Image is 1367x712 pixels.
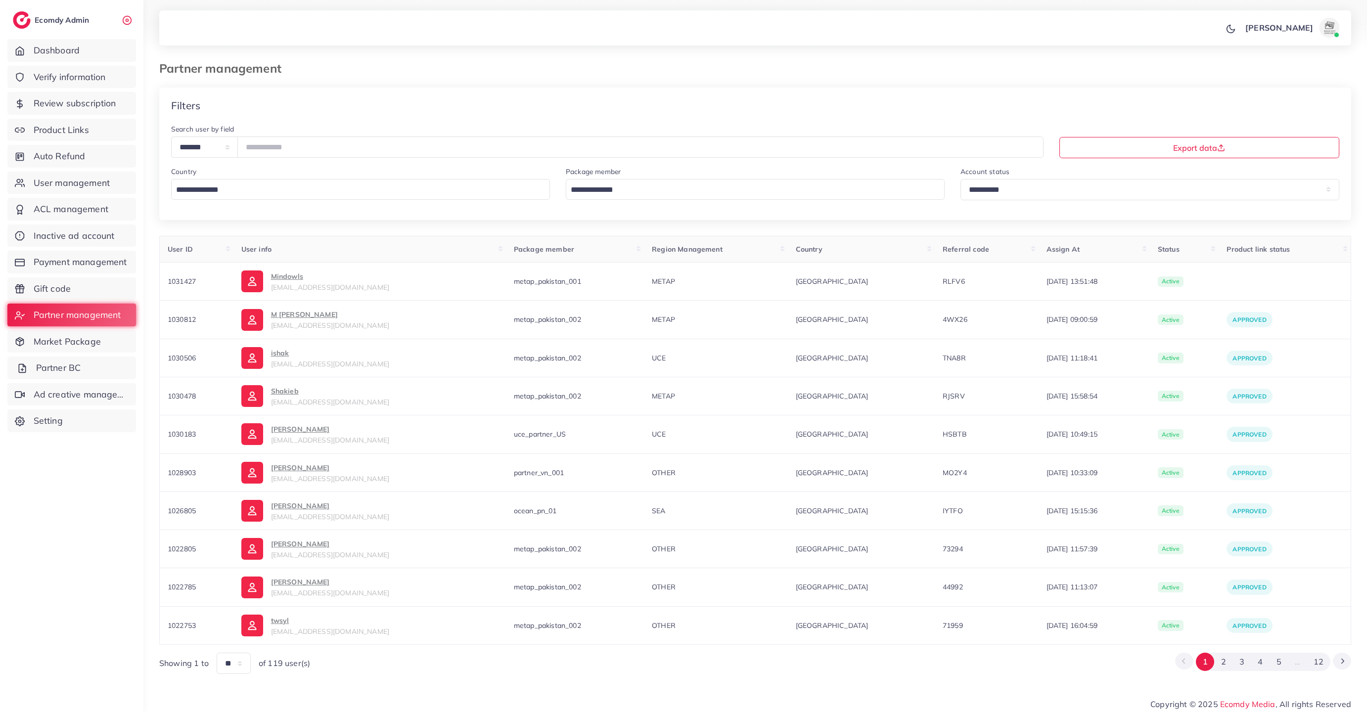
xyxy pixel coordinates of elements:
span: Assign At [1047,245,1080,254]
span: metap_pakistan_002 [514,392,581,400]
span: active [1158,314,1184,325]
img: avatar [1320,18,1339,38]
span: [GEOGRAPHIC_DATA] [796,621,927,630]
span: [DATE] 10:33:09 [1047,468,1142,478]
span: 1022805 [168,544,196,553]
a: Verify information [7,66,136,89]
a: M [PERSON_NAME][EMAIL_ADDRESS][DOMAIN_NAME] [241,309,498,330]
span: Verify information [34,71,106,84]
span: Setting [34,414,63,427]
a: [PERSON_NAME][EMAIL_ADDRESS][DOMAIN_NAME] [241,423,498,445]
img: ic-user-info.36bf1079.svg [241,423,263,445]
a: Shakieb[EMAIL_ADDRESS][DOMAIN_NAME] [241,385,498,407]
span: [GEOGRAPHIC_DATA] [796,314,927,324]
span: [EMAIL_ADDRESS][DOMAIN_NAME] [271,588,389,597]
span: partner_vn_001 [514,468,564,477]
span: [EMAIL_ADDRESS][DOMAIN_NAME] [271,359,389,368]
span: Approved [1232,507,1266,515]
a: Payment management [7,251,136,273]
span: [DATE] 11:18:41 [1047,353,1142,363]
span: Ad creative management [34,388,129,401]
span: UCE [652,430,666,439]
span: [DATE] 15:58:54 [1047,391,1142,401]
span: metap_pakistan_002 [514,621,581,630]
span: active [1158,505,1184,516]
span: 1022785 [168,582,196,591]
button: Go to page 5 [1270,653,1288,671]
span: 1031427 [168,277,196,286]
span: metap_pakistan_001 [514,277,581,286]
a: [PERSON_NAME][EMAIL_ADDRESS][DOMAIN_NAME] [241,462,498,484]
span: Review subscription [34,97,116,110]
span: User info [241,245,272,254]
img: ic-user-info.36bf1079.svg [241,309,263,331]
label: Package member [566,167,621,177]
a: Inactive ad account [7,224,136,247]
span: [DATE] 11:57:39 [1047,544,1142,554]
span: Partner management [34,309,121,321]
label: Country [171,167,196,177]
span: [EMAIL_ADDRESS][DOMAIN_NAME] [271,550,389,559]
a: [PERSON_NAME][EMAIL_ADDRESS][DOMAIN_NAME] [241,576,498,598]
a: logoEcomdy Admin [13,11,91,29]
span: OTHER [652,544,676,553]
span: User ID [168,245,193,254]
button: Go to next page [1333,653,1351,669]
p: Mindowls [271,270,389,282]
span: Approved [1232,431,1266,438]
span: Status [1158,245,1180,254]
span: Showing 1 to [159,658,209,669]
img: ic-user-info.36bf1079.svg [241,270,263,292]
span: 1030812 [168,315,196,324]
span: Product link status [1227,245,1290,254]
a: Ad creative management [7,383,136,406]
span: Approved [1232,316,1266,323]
span: Approved [1232,355,1266,362]
img: ic-user-info.36bf1079.svg [241,462,263,484]
div: Search for option [566,179,945,200]
span: ACL management [34,203,108,216]
p: ishak [271,347,389,359]
p: [PERSON_NAME] [271,500,389,512]
label: Search user by field [171,124,234,134]
span: [EMAIL_ADDRESS][DOMAIN_NAME] [271,436,389,445]
span: ocean_pn_01 [514,506,557,515]
img: ic-user-info.36bf1079.svg [241,577,263,598]
span: METAP [652,315,675,324]
span: Market Package [34,335,101,348]
span: Approved [1232,622,1266,629]
span: of 119 user(s) [259,658,310,669]
p: [PERSON_NAME] [271,538,389,550]
button: Go to page 4 [1251,653,1270,671]
a: Market Package [7,330,136,353]
span: METAP [652,392,675,400]
ul: Pagination [1175,653,1351,671]
span: 73294 [943,544,963,553]
span: metap_pakistan_002 [514,315,581,324]
span: SEA [652,506,665,515]
span: Approved [1232,583,1266,591]
span: 1030183 [168,430,196,439]
span: Payment management [34,256,127,268]
a: User management [7,172,136,194]
button: Go to page 3 [1233,653,1251,671]
span: Approved [1232,393,1266,400]
img: ic-user-info.36bf1079.svg [241,615,263,636]
span: Product Links [34,124,89,136]
a: Auto Refund [7,145,136,168]
h3: Partner management [159,61,289,76]
span: 1028903 [168,468,196,477]
span: metap_pakistan_002 [514,544,581,553]
span: Inactive ad account [34,229,115,242]
span: [DATE] 15:15:36 [1047,506,1142,516]
img: logo [13,11,31,29]
a: Partner management [7,304,136,326]
p: [PERSON_NAME] [271,423,389,435]
span: 1022753 [168,621,196,630]
label: Account status [960,167,1009,177]
span: active [1158,582,1184,593]
a: Ecomdy Media [1220,699,1276,709]
span: IYTFO [943,506,963,515]
h4: Filters [171,99,200,112]
span: Country [796,245,822,254]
